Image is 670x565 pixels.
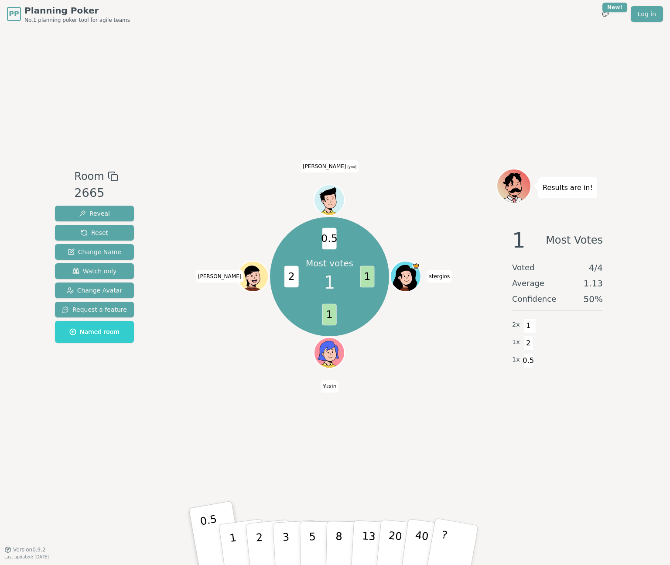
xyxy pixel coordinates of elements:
[324,269,335,296] span: 1
[523,336,533,351] span: 2
[55,282,134,298] button: Change Avatar
[196,270,244,282] span: Click to change your name
[315,186,344,214] button: Click to change your avatar
[602,3,627,12] div: New!
[24,4,130,17] span: Planning Poker
[62,305,127,314] span: Request a feature
[69,327,120,336] span: Named room
[512,277,544,289] span: Average
[322,304,337,326] span: 1
[322,228,337,250] span: 0.5
[306,257,353,269] p: Most votes
[4,555,49,559] span: Last updated: [DATE]
[55,206,134,221] button: Reveal
[74,169,104,184] span: Room
[512,320,520,330] span: 2 x
[346,165,357,169] span: (you)
[284,266,299,288] span: 2
[512,230,526,251] span: 1
[631,6,663,22] a: Log in
[55,263,134,279] button: Watch only
[7,4,130,24] a: PPPlanning PokerNo.1 planning poker tool for agile teams
[512,355,520,365] span: 1 x
[55,225,134,241] button: Reset
[523,353,533,368] span: 0.5
[523,318,533,333] span: 1
[13,546,46,553] span: Version 0.9.2
[68,248,121,256] span: Change Name
[512,293,556,305] span: Confidence
[81,228,108,237] span: Reset
[72,267,117,276] span: Watch only
[321,380,339,393] span: Click to change your name
[199,513,224,562] p: 0.5
[55,244,134,260] button: Change Name
[546,230,603,251] span: Most Votes
[9,9,19,19] span: PP
[55,321,134,343] button: Named room
[512,262,535,274] span: Voted
[74,184,118,202] div: 2665
[413,262,420,270] span: stergios is the host
[360,266,375,288] span: 1
[512,338,520,347] span: 1 x
[589,262,603,274] span: 4 / 4
[301,160,359,172] span: Click to change your name
[67,286,123,295] span: Change Avatar
[55,302,134,317] button: Request a feature
[4,546,46,553] button: Version0.9.2
[427,270,452,282] span: Click to change your name
[598,6,613,22] button: New!
[79,209,110,218] span: Reveal
[543,182,593,194] p: Results are in!
[24,17,130,24] span: No.1 planning poker tool for agile teams
[584,293,603,305] span: 50 %
[583,277,603,289] span: 1.13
